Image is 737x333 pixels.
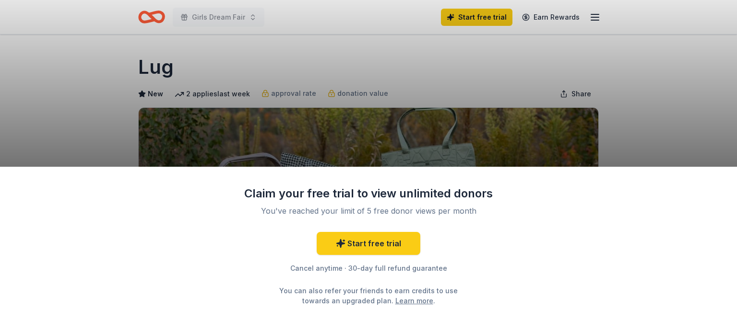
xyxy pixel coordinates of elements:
div: Cancel anytime · 30-day full refund guarantee [244,263,493,274]
div: You can also refer your friends to earn credits to use towards an upgraded plan. . [271,286,466,306]
a: Start free trial [317,232,420,255]
div: You've reached your limit of 5 free donor views per month [255,205,482,217]
div: Claim your free trial to view unlimited donors [244,186,493,201]
a: Learn more [395,296,433,306]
